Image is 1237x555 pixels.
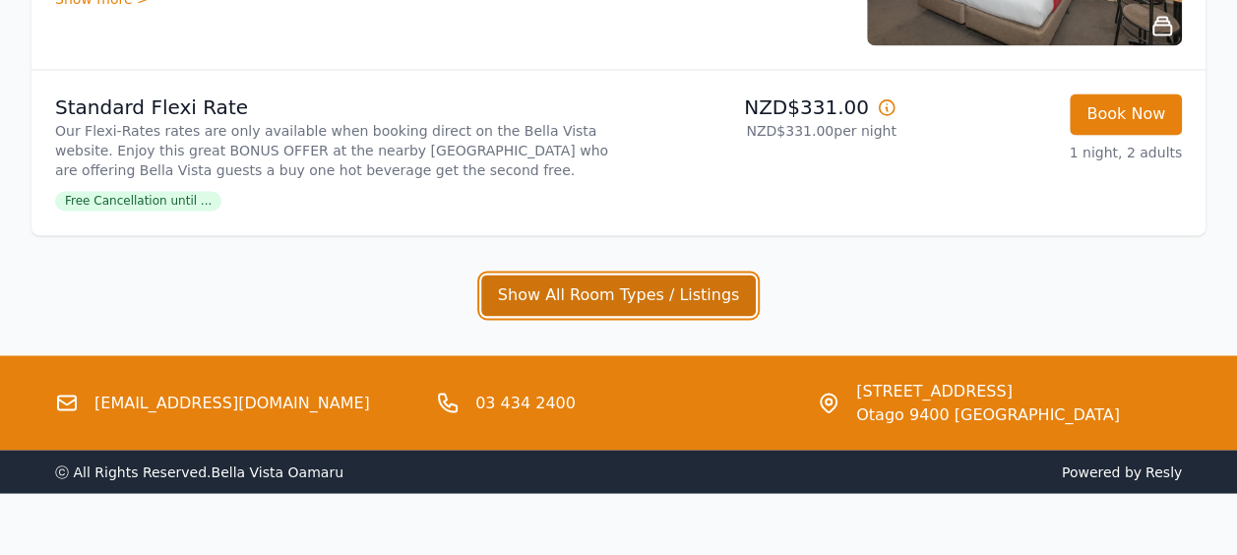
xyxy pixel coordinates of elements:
span: Otago 9400 [GEOGRAPHIC_DATA] [856,402,1120,426]
span: ⓒ All Rights Reserved. Bella Vista Oamaru [55,463,343,479]
button: Book Now [1070,93,1182,135]
p: NZD$331.00 per night [627,121,897,141]
p: NZD$331.00 [627,93,897,121]
span: Free Cancellation until ... [55,191,221,211]
a: 03 434 2400 [475,391,576,414]
span: Powered by [627,462,1183,481]
p: Our Flexi-Rates rates are only available when booking direct on the Bella Vista website. Enjoy th... [55,121,611,180]
p: Standard Flexi Rate [55,93,611,121]
a: Resly [1145,463,1182,479]
span: [STREET_ADDRESS] [856,379,1120,402]
a: [EMAIL_ADDRESS][DOMAIN_NAME] [94,391,370,414]
p: 1 night, 2 adults [912,143,1182,162]
button: Show All Room Types / Listings [481,275,757,316]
